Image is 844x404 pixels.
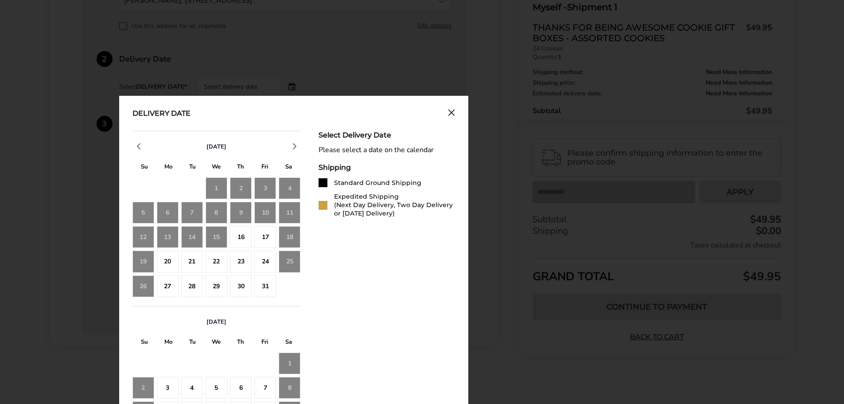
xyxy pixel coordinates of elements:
div: S [276,161,300,175]
div: W [204,336,228,350]
div: Delivery Date [132,109,191,119]
div: W [204,161,228,175]
div: T [180,336,204,350]
div: F [253,161,276,175]
button: Close calendar [448,109,455,119]
button: [DATE] [203,143,230,151]
div: Select Delivery Date [319,131,455,139]
div: T [180,161,204,175]
div: S [132,161,156,175]
div: T [229,161,253,175]
div: T [229,336,253,350]
span: [DATE] [206,318,226,326]
button: [DATE] [203,318,230,326]
div: F [253,336,276,350]
div: Expedited Shipping (Next Day Delivery, Two Day Delivery or [DATE] Delivery) [334,192,455,218]
div: M [156,336,180,350]
div: M [156,161,180,175]
div: Please select a date on the calendar [319,146,455,154]
div: S [276,336,300,350]
span: [DATE] [206,143,226,151]
div: Shipping [319,163,455,172]
div: S [132,336,156,350]
div: Standard Ground Shipping [334,179,421,187]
